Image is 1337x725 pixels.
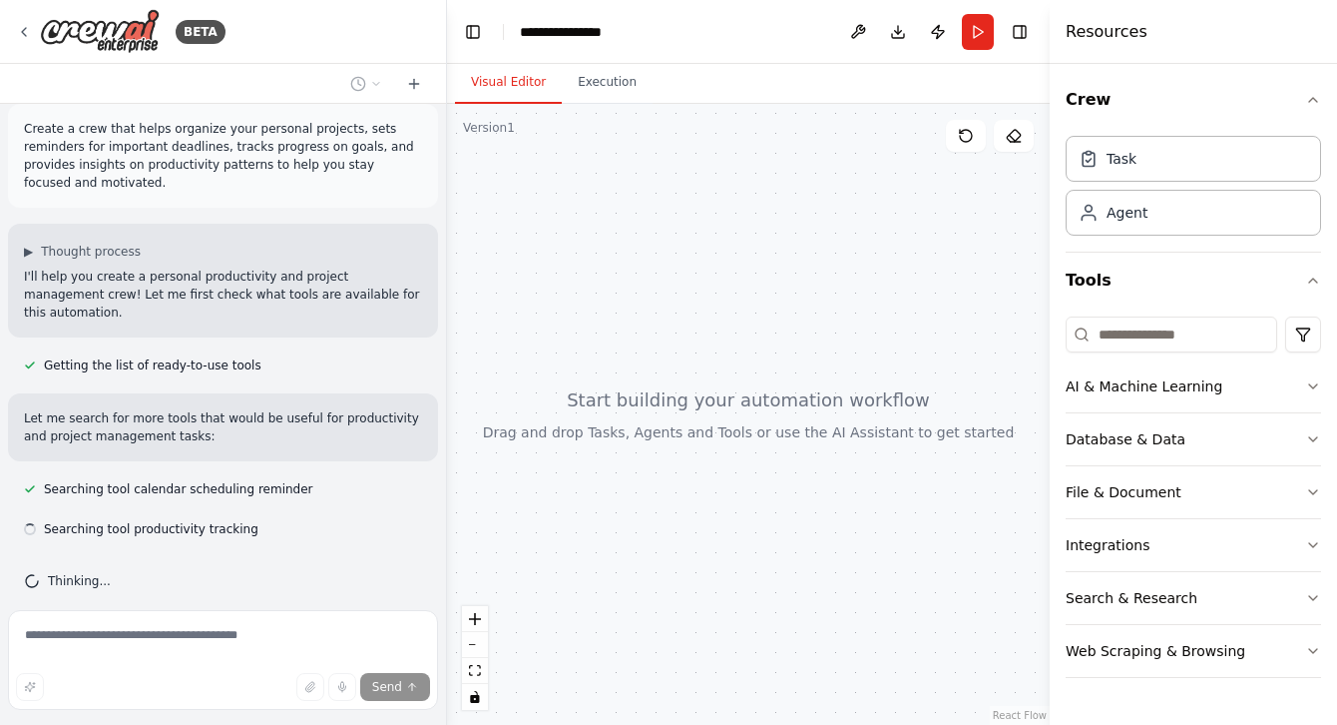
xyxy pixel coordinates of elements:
button: Execution [562,62,653,104]
button: Visual Editor [455,62,562,104]
span: Thought process [41,244,141,260]
span: Getting the list of ready-to-use tools [44,358,261,373]
p: Let me search for more tools that would be useful for productivity and project management tasks: [24,409,422,445]
div: BETA [176,20,225,44]
p: Create a crew that helps organize your personal projects, sets reminders for important deadlines,... [24,120,422,192]
button: Click to speak your automation idea [328,673,356,701]
div: Web Scraping & Browsing [1066,641,1245,661]
button: toggle interactivity [462,684,488,710]
div: Integrations [1066,535,1149,555]
button: Send [360,673,430,701]
span: Searching tool productivity tracking [44,521,258,537]
button: Crew [1066,72,1321,128]
img: Logo [40,9,160,54]
button: zoom in [462,606,488,632]
nav: breadcrumb [520,22,623,42]
button: Hide left sidebar [459,18,487,46]
button: Switch to previous chat [342,72,390,96]
h4: Resources [1066,20,1147,44]
button: Tools [1066,253,1321,309]
button: Hide right sidebar [1006,18,1034,46]
span: Thinking... [48,573,111,589]
button: ▶Thought process [24,244,141,260]
div: AI & Machine Learning [1066,376,1222,396]
div: Tools [1066,309,1321,694]
button: Search & Research [1066,572,1321,624]
a: React Flow attribution [993,710,1047,721]
span: Searching tool calendar scheduling reminder [44,481,313,497]
button: Start a new chat [398,72,430,96]
div: Version 1 [463,120,515,136]
button: zoom out [462,632,488,658]
div: Task [1107,149,1136,169]
div: Search & Research [1066,588,1197,608]
div: File & Document [1066,482,1181,502]
button: Integrations [1066,519,1321,571]
button: Database & Data [1066,413,1321,465]
span: ▶ [24,244,33,260]
button: File & Document [1066,466,1321,518]
div: Database & Data [1066,429,1185,449]
div: React Flow controls [462,606,488,710]
button: Improve this prompt [16,673,44,701]
span: Send [372,679,402,695]
button: AI & Machine Learning [1066,361,1321,412]
button: fit view [462,658,488,684]
div: Crew [1066,128,1321,252]
div: Agent [1107,203,1147,223]
p: I'll help you create a personal productivity and project management crew! Let me first check what... [24,268,422,322]
button: Upload files [296,673,324,701]
button: Web Scraping & Browsing [1066,625,1321,677]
